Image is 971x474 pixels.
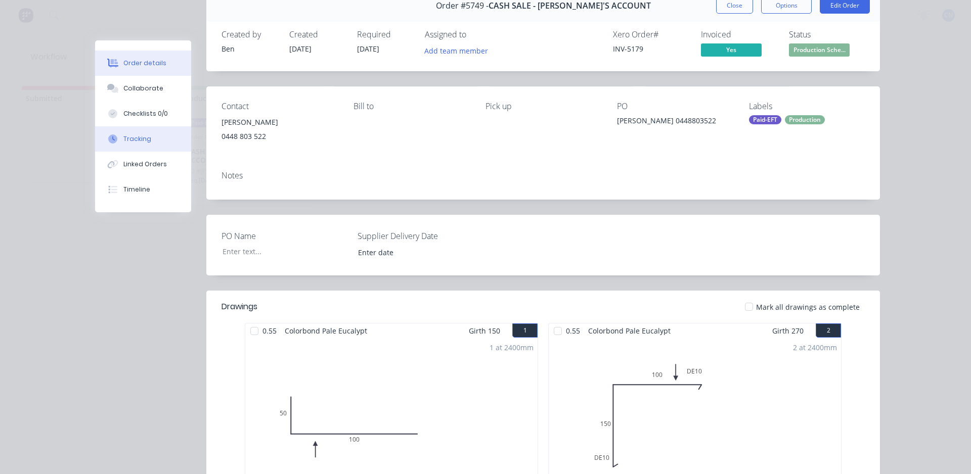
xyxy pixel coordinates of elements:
[785,115,825,124] div: Production
[358,230,484,242] label: Supplier Delivery Date
[789,43,850,56] span: Production Sche...
[95,76,191,101] button: Collaborate
[289,30,345,39] div: Created
[123,109,168,118] div: Checklists 0/0
[95,51,191,76] button: Order details
[425,43,494,57] button: Add team member
[425,30,526,39] div: Assigned to
[419,43,494,57] button: Add team member
[512,323,538,338] button: 1
[95,152,191,177] button: Linked Orders
[222,102,337,111] div: Contact
[613,43,689,54] div: INV-5179
[354,102,469,111] div: Bill to
[357,30,413,39] div: Required
[613,30,689,39] div: Xero Order #
[95,177,191,202] button: Timeline
[95,126,191,152] button: Tracking
[123,160,167,169] div: Linked Orders
[701,43,762,56] span: Yes
[436,1,489,11] span: Order #5749 -
[222,301,257,313] div: Drawings
[584,323,675,338] span: Colorbond Pale Eucalypt
[756,302,860,312] span: Mark all drawings as complete
[489,1,651,11] span: CASH SALE - [PERSON_NAME]'S ACCOUNT
[701,30,777,39] div: Invoiced
[222,115,337,129] div: [PERSON_NAME]
[749,115,781,124] div: Paid-EFT
[357,44,379,54] span: [DATE]
[281,323,371,338] span: Colorbond Pale Eucalypt
[123,134,151,144] div: Tracking
[123,59,166,68] div: Order details
[469,323,500,338] span: Girth 150
[617,102,733,111] div: PO
[222,115,337,148] div: [PERSON_NAME]0448 803 522
[222,30,277,39] div: Created by
[485,102,601,111] div: Pick up
[222,171,865,180] div: Notes
[749,102,865,111] div: Labels
[816,323,841,338] button: 2
[490,342,534,353] div: 1 at 2400mm
[222,129,337,144] div: 0448 803 522
[123,185,150,194] div: Timeline
[258,323,281,338] span: 0.55
[123,84,163,93] div: Collaborate
[793,342,837,353] div: 2 at 2400mm
[222,230,348,242] label: PO Name
[222,43,277,54] div: Ben
[789,43,850,59] button: Production Sche...
[289,44,312,54] span: [DATE]
[789,30,865,39] div: Status
[562,323,584,338] span: 0.55
[772,323,804,338] span: Girth 270
[617,115,733,129] div: [PERSON_NAME] 0448803522
[95,101,191,126] button: Checklists 0/0
[351,245,477,260] input: Enter date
